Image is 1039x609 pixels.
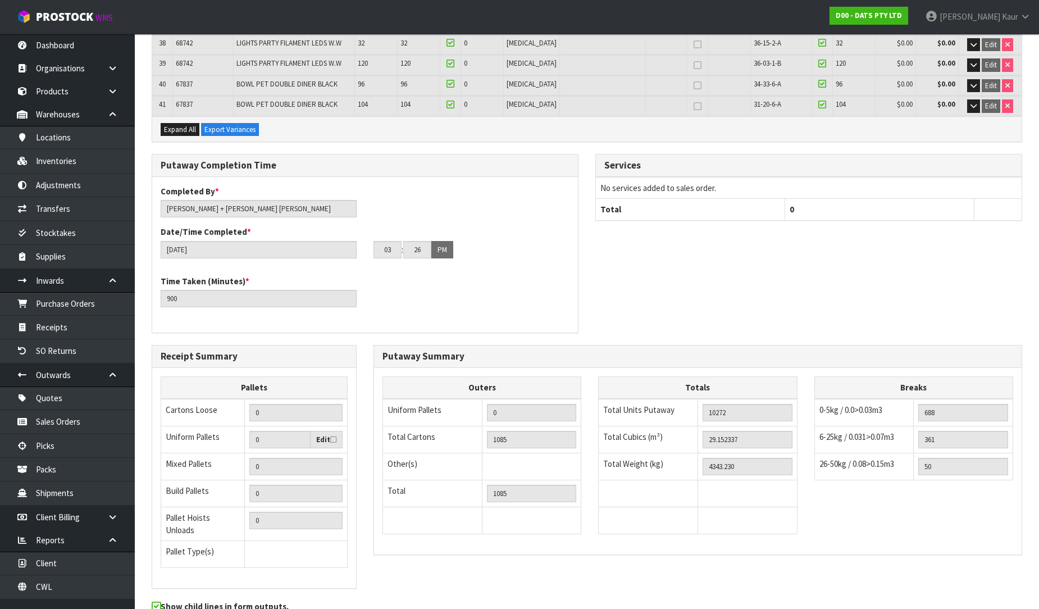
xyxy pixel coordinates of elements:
[236,58,341,68] span: LIGHTS PARTY FILAMENT LEDS W.W
[383,426,482,453] td: Total Cartons
[161,426,245,453] td: Uniform Pallets
[599,399,698,426] td: Total Units Putaway
[599,377,797,399] th: Totals
[161,377,348,399] th: Pallets
[373,241,402,258] input: HH
[897,99,913,109] span: $0.00
[836,99,846,109] span: 104
[164,125,196,134] span: Expand All
[1002,11,1018,22] span: Kaur
[400,99,411,109] span: 104
[937,99,955,109] strong: $0.00
[161,226,251,238] label: Date/Time Completed
[161,160,569,171] h3: Putaway Completion Time
[383,399,482,426] td: Uniform Pallets
[176,79,193,89] span: 67837
[176,38,193,48] span: 68742
[464,79,467,89] span: 0
[201,123,259,137] button: Export Variances
[400,58,411,68] span: 120
[236,79,338,89] span: BOWL PET DOUBLE DINER BLACK
[358,38,364,48] span: 32
[814,377,1013,399] th: Breaks
[383,453,482,480] td: Other(s)
[940,11,1000,22] span: [PERSON_NAME]
[176,99,193,109] span: 67837
[316,434,336,446] label: Edit
[400,79,407,89] span: 96
[161,351,348,362] h3: Receipt Summary
[830,7,908,25] a: D00 - DATS PTY LTD
[754,58,781,68] span: 36-03-1-B
[836,38,842,48] span: 32
[982,99,1000,113] button: Edit
[431,241,453,259] button: PM
[487,431,577,448] input: OUTERS TOTAL = CTN
[36,10,93,24] span: ProStock
[95,12,113,23] small: WMS
[161,540,245,567] td: Pallet Type(s)
[836,58,846,68] span: 120
[754,79,781,89] span: 34-33-6-A
[599,453,698,480] td: Total Weight (kg)
[836,11,902,20] strong: D00 - DATS PTY LTD
[403,241,431,258] input: MM
[985,81,997,90] span: Edit
[754,38,781,48] span: 36-15-2-A
[249,404,343,421] input: Manual
[249,458,343,475] input: Manual
[897,79,913,89] span: $0.00
[819,405,882,415] span: 0-5kg / 0.0>0.03m3
[507,58,557,68] span: [MEDICAL_DATA]
[937,79,955,89] strong: $0.00
[464,58,467,68] span: 0
[790,204,794,215] span: 0
[985,40,997,49] span: Edit
[358,58,368,68] span: 120
[937,58,955,68] strong: $0.00
[249,512,343,529] input: UNIFORM P + MIXED P + BUILD P
[358,79,364,89] span: 96
[464,99,467,109] span: 0
[358,99,368,109] span: 104
[17,10,31,24] img: cube-alt.png
[507,79,557,89] span: [MEDICAL_DATA]
[161,123,199,137] button: Expand All
[985,60,997,70] span: Edit
[236,99,338,109] span: BOWL PET DOUBLE DINER BLACK
[596,177,1022,198] td: No services added to sales order.
[897,38,913,48] span: $0.00
[937,38,955,48] strong: $0.00
[161,399,245,426] td: Cartons Loose
[249,431,311,448] input: Uniform Pallets
[161,185,219,197] label: Completed By
[161,290,357,307] input: Time Taken
[159,58,166,68] span: 39
[836,79,842,89] span: 96
[596,199,785,220] th: Total
[400,38,407,48] span: 32
[507,38,557,48] span: [MEDICAL_DATA]
[402,241,403,259] td: :
[159,99,166,109] span: 41
[604,160,1013,171] h3: Services
[249,485,343,502] input: Manual
[985,101,997,111] span: Edit
[159,79,166,89] span: 40
[176,58,193,68] span: 68742
[819,458,894,469] span: 26-50kg / 0.08>0.15m3
[464,38,467,48] span: 0
[599,426,698,453] td: Total Cubics (m³)
[161,275,249,287] label: Time Taken (Minutes)
[161,453,245,480] td: Mixed Pallets
[982,79,1000,93] button: Edit
[819,431,894,442] span: 6-25kg / 0.031>0.07m3
[507,99,557,109] span: [MEDICAL_DATA]
[161,507,245,541] td: Pallet Hoists Unloads
[383,377,581,399] th: Outers
[754,99,781,109] span: 31-20-6-A
[236,38,341,48] span: LIGHTS PARTY FILAMENT LEDS W.W
[982,38,1000,52] button: Edit
[897,58,913,68] span: $0.00
[161,480,245,507] td: Build Pallets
